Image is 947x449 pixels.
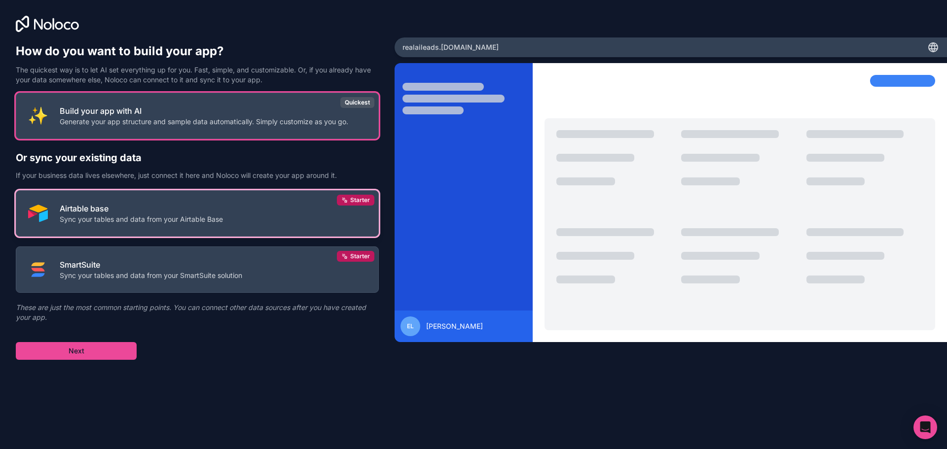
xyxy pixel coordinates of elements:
h1: How do you want to build your app? [16,43,379,59]
button: Next [16,342,137,360]
button: SMART_SUITESmartSuiteSync your tables and data from your SmartSuite solutionStarter [16,246,379,293]
p: Sync your tables and data from your Airtable Base [60,214,223,224]
img: INTERNAL_WITH_AI [28,106,48,126]
p: If your business data lives elsewhere, just connect it here and Noloco will create your app aroun... [16,171,379,180]
span: Starter [350,196,370,204]
img: AIRTABLE [28,204,48,223]
p: SmartSuite [60,259,242,271]
span: EL [407,322,414,330]
span: Starter [350,252,370,260]
p: Generate your app structure and sample data automatically. Simply customize as you go. [60,117,348,127]
div: Quickest [340,97,374,108]
p: Airtable base [60,203,223,214]
p: The quickest way is to let AI set everything up for you. Fast, simple, and customizable. Or, if y... [16,65,379,85]
img: SMART_SUITE [28,260,48,279]
p: Sync your tables and data from your SmartSuite solution [60,271,242,280]
span: realaileads .[DOMAIN_NAME] [402,42,499,52]
p: These are just the most common starting points. You can connect other data sources after you have... [16,303,379,322]
span: [PERSON_NAME] [426,321,483,331]
button: INTERNAL_WITH_AIBuild your app with AIGenerate your app structure and sample data automatically. ... [16,93,379,139]
h2: Or sync your existing data [16,151,379,165]
button: AIRTABLEAirtable baseSync your tables and data from your Airtable BaseStarter [16,190,379,237]
div: Open Intercom Messenger [913,415,937,439]
p: Build your app with AI [60,105,348,117]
